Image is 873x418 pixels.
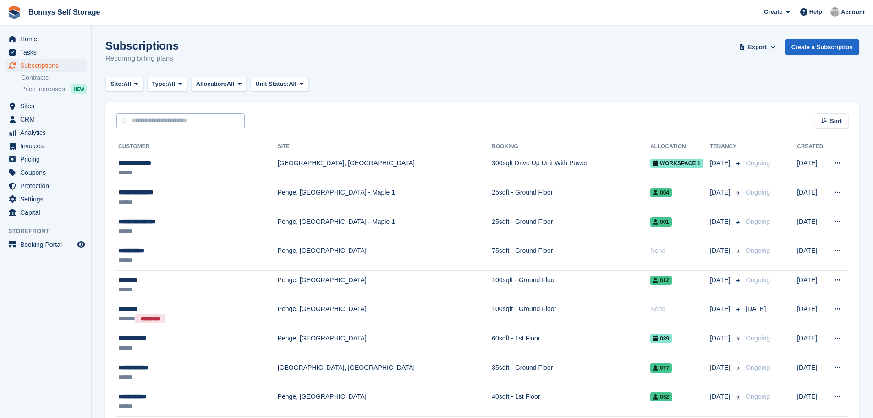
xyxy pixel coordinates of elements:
span: Ongoing [746,189,770,196]
span: Tasks [20,46,75,59]
span: Sort [830,117,842,126]
div: None [650,246,710,256]
td: 35sqft - Ground Floor [492,358,650,387]
span: 004 [650,188,672,197]
td: 100sqft - Ground Floor [492,300,650,329]
span: Help [809,7,822,17]
th: Customer [116,139,278,154]
button: Unit Status: All [250,77,308,92]
span: 012 [650,276,672,285]
p: Recurring billing plans [105,53,179,64]
span: Export [748,43,767,52]
a: menu [5,193,87,206]
td: [DATE] [797,271,826,300]
td: [DATE] [797,358,826,387]
td: [GEOGRAPHIC_DATA], [GEOGRAPHIC_DATA] [278,154,492,183]
td: 25sqft - Ground Floor [492,183,650,212]
button: Site: All [105,77,143,92]
a: menu [5,46,87,59]
a: menu [5,113,87,126]
span: Type: [152,79,168,89]
a: Create a Subscription [785,39,859,55]
span: Site: [110,79,123,89]
span: Invoices [20,139,75,152]
span: [DATE] [710,217,732,227]
span: Ongoing [746,393,770,400]
span: Coupons [20,166,75,179]
img: James Bonny [830,7,840,17]
td: Penge, [GEOGRAPHIC_DATA] [278,300,492,329]
div: None [650,304,710,314]
a: menu [5,126,87,139]
a: menu [5,238,87,251]
td: 75sqft - Ground Floor [492,241,650,271]
a: menu [5,206,87,219]
span: All [289,79,296,89]
a: menu [5,179,87,192]
td: [DATE] [797,300,826,329]
a: menu [5,139,87,152]
td: Penge, [GEOGRAPHIC_DATA] [278,387,492,417]
td: 100sqft - Ground Floor [492,271,650,300]
td: Penge, [GEOGRAPHIC_DATA] - Maple 1 [278,212,492,241]
img: stora-icon-8386f47178a22dfd0bd8f6a31ec36ba5ce8667c1dd55bd0f319d3a0aa187defe.svg [7,6,21,19]
span: Price increases [21,85,65,94]
span: [DATE] [710,158,732,168]
span: Booking Portal [20,238,75,251]
td: Penge, [GEOGRAPHIC_DATA] [278,241,492,271]
span: Workspace 1 [650,159,703,168]
span: 032 [650,392,672,401]
td: [DATE] [797,329,826,358]
span: Subscriptions [20,59,75,72]
a: menu [5,153,87,166]
span: 001 [650,217,672,227]
span: 077 [650,363,672,373]
span: Pricing [20,153,75,166]
a: menu [5,100,87,112]
td: Penge, [GEOGRAPHIC_DATA] - Maple 1 [278,183,492,212]
td: 300sqft Drive Up Unit With Power [492,154,650,183]
span: Unit Status: [255,79,289,89]
th: Allocation [650,139,710,154]
span: Ongoing [746,159,770,167]
h1: Subscriptions [105,39,179,52]
span: All [167,79,175,89]
td: [GEOGRAPHIC_DATA], [GEOGRAPHIC_DATA] [278,358,492,387]
span: Protection [20,179,75,192]
span: All [123,79,131,89]
span: [DATE] [710,392,732,401]
span: Ongoing [746,276,770,284]
span: Create [764,7,782,17]
a: Preview store [76,239,87,250]
button: Type: All [147,77,187,92]
span: Storefront [8,227,91,236]
td: 25sqft - Ground Floor [492,212,650,241]
td: Penge, [GEOGRAPHIC_DATA] [278,329,492,358]
span: All [227,79,235,89]
span: [DATE] [710,363,732,373]
th: Tenancy [710,139,742,154]
button: Allocation: All [191,77,247,92]
td: 60sqft - 1st Floor [492,329,650,358]
th: Created [797,139,826,154]
td: Penge, [GEOGRAPHIC_DATA] [278,271,492,300]
span: Allocation: [196,79,227,89]
span: [DATE] [710,246,732,256]
span: [DATE] [710,275,732,285]
span: [DATE] [710,188,732,197]
td: [DATE] [797,241,826,271]
a: Bonnys Self Storage [25,5,104,20]
span: [DATE] [710,334,732,343]
span: Capital [20,206,75,219]
th: Booking [492,139,650,154]
td: 40sqft - 1st Floor [492,387,650,417]
td: [DATE] [797,387,826,417]
a: Price increases NEW [21,84,87,94]
th: Site [278,139,492,154]
span: Home [20,33,75,45]
a: menu [5,33,87,45]
a: menu [5,166,87,179]
span: Ongoing [746,247,770,254]
span: Analytics [20,126,75,139]
span: [DATE] [746,305,766,312]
